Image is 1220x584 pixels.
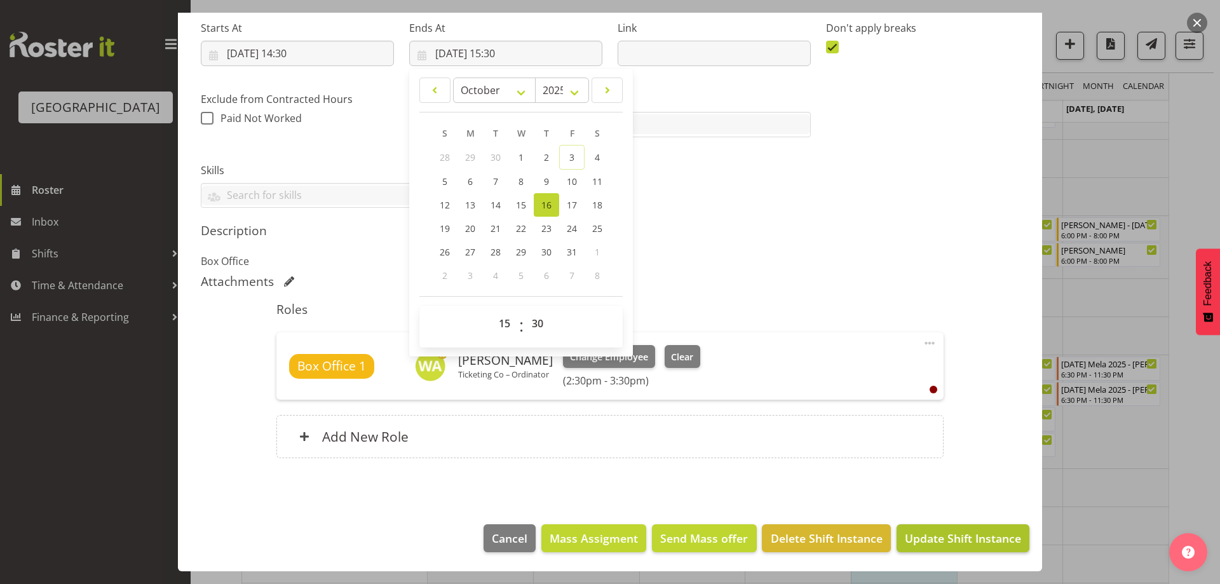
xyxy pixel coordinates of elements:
[491,151,501,163] span: 30
[508,170,534,193] a: 8
[508,145,534,170] a: 1
[567,199,577,211] span: 17
[567,246,577,258] span: 31
[415,351,445,381] img: wendy-auld9530.jpg
[1182,546,1195,559] img: help-xxl-2.png
[518,269,524,282] span: 5
[541,246,552,258] span: 30
[544,151,549,163] span: 2
[491,199,501,211] span: 14
[595,127,600,139] span: S
[570,127,574,139] span: F
[665,345,701,368] button: Clear
[508,240,534,264] a: 29
[457,193,483,217] a: 13
[432,240,457,264] a: 26
[201,223,1019,238] h5: Description
[493,269,498,282] span: 4
[592,199,602,211] span: 18
[442,269,447,282] span: 2
[468,175,473,187] span: 6
[517,127,525,139] span: W
[484,524,536,552] button: Cancel
[595,269,600,282] span: 8
[409,41,602,66] input: Click to select...
[563,374,700,387] h6: (2:30pm - 3:30pm)
[493,127,498,139] span: T
[201,20,394,36] label: Starts At
[457,170,483,193] a: 6
[534,193,559,217] a: 16
[544,127,549,139] span: T
[442,127,447,139] span: S
[595,151,600,163] span: 4
[592,175,602,187] span: 11
[559,170,585,193] a: 10
[297,357,366,376] span: Box Office 1
[493,175,498,187] span: 7
[541,199,552,211] span: 16
[559,145,585,170] a: 3
[585,170,610,193] a: 11
[563,345,655,368] button: Change Employee
[519,311,524,343] span: :
[457,240,483,264] a: 27
[201,41,394,66] input: Click to select...
[660,530,748,547] span: Send Mass offer
[409,20,602,36] label: Ends At
[826,20,1019,36] label: Don't apply breaks
[508,193,534,217] a: 15
[516,222,526,234] span: 22
[559,193,585,217] a: 17
[483,193,508,217] a: 14
[201,186,602,205] input: Search for skills
[905,530,1021,547] span: Update Shift Instance
[508,217,534,240] a: 22
[534,240,559,264] a: 30
[432,193,457,217] a: 12
[457,217,483,240] a: 20
[432,170,457,193] a: 5
[541,222,552,234] span: 23
[762,524,890,552] button: Delete Shift Instance
[440,199,450,211] span: 12
[1196,248,1220,335] button: Feedback - Show survey
[491,246,501,258] span: 28
[466,127,475,139] span: M
[465,151,475,163] span: 29
[322,428,409,445] h6: Add New Role
[201,92,394,107] label: Exclude from Contracted Hours
[440,222,450,234] span: 19
[534,145,559,170] a: 2
[465,222,475,234] span: 20
[220,111,302,125] span: Paid Not Worked
[465,246,475,258] span: 27
[516,199,526,211] span: 15
[930,386,937,393] div: User is clocked out
[585,145,610,170] a: 4
[440,246,450,258] span: 26
[595,246,600,258] span: 1
[492,530,527,547] span: Cancel
[534,170,559,193] a: 9
[516,246,526,258] span: 29
[897,524,1029,552] button: Update Shift Instance
[440,151,450,163] span: 28
[544,269,549,282] span: 6
[465,199,475,211] span: 13
[559,217,585,240] a: 24
[585,217,610,240] a: 25
[201,274,274,289] h5: Attachments
[671,350,693,364] span: Clear
[559,240,585,264] a: 31
[550,530,638,547] span: Mass Assigment
[585,193,610,217] a: 18
[1202,261,1214,306] span: Feedback
[541,524,646,552] button: Mass Assigment
[458,353,553,367] h6: [PERSON_NAME]
[652,524,756,552] button: Send Mass offer
[544,175,549,187] span: 9
[201,254,1019,269] p: Box Office
[567,175,577,187] span: 10
[518,175,524,187] span: 8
